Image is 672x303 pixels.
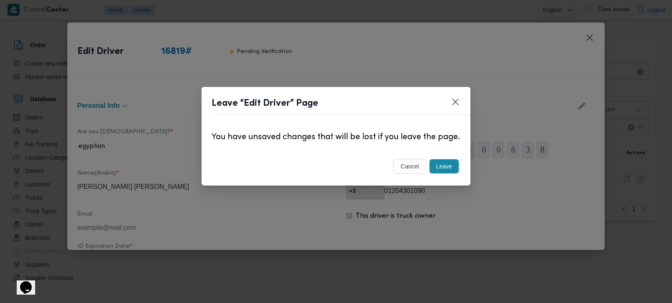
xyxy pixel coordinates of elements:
[212,97,480,115] header: Leave “Edit Driver” Page
[450,97,460,107] button: Closes this modal window
[212,133,460,143] p: You have unsaved changes that will be lost if you leave the page.
[429,159,459,173] button: Leave
[8,270,35,295] iframe: chat widget
[393,159,426,174] button: cancel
